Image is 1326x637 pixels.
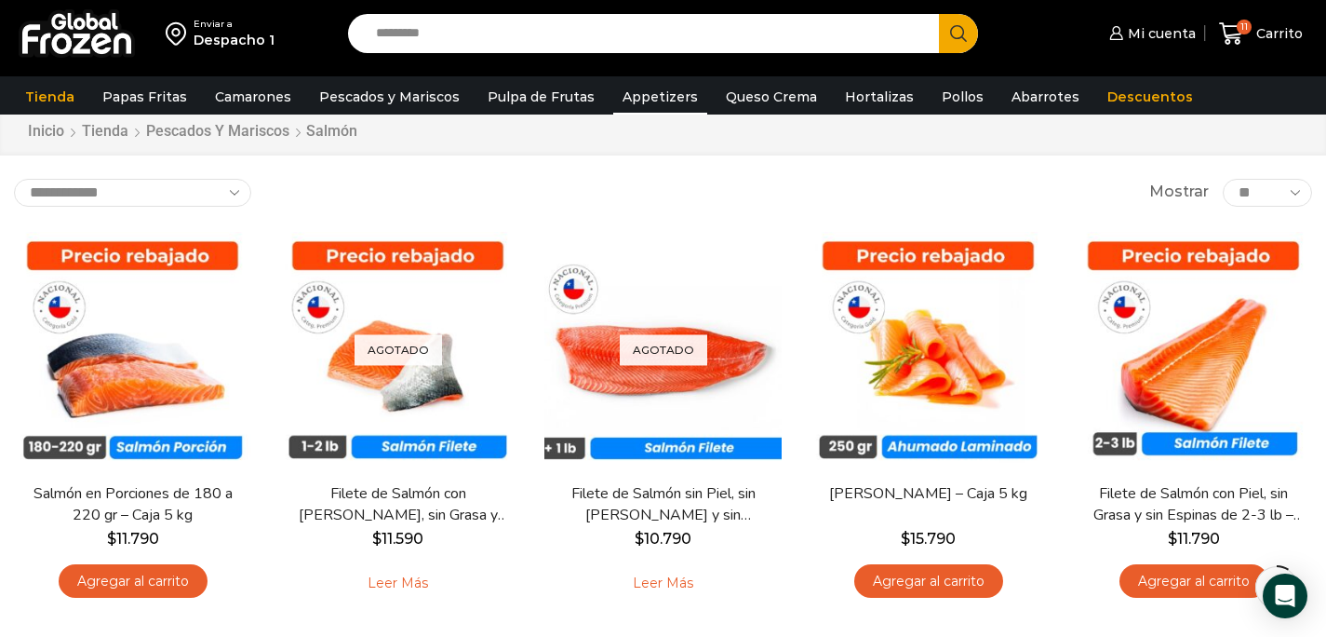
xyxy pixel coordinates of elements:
span: $ [1168,530,1177,548]
span: Mi cuenta [1123,24,1196,43]
nav: Breadcrumb [27,121,357,142]
a: Hortalizas [836,79,923,115]
span: Mostrar [1149,182,1209,203]
img: address-field-icon.svg [166,18,194,49]
p: Agotado [355,335,442,366]
a: Agregar al carrito: “Salmón en Porciones de 180 a 220 gr - Caja 5 kg” [59,564,208,599]
a: Papas Fritas [93,79,196,115]
a: Salmón en Porciones de 180 a 220 gr – Caja 5 kg [26,483,240,526]
bdi: 11.590 [372,530,423,548]
h1: Salmón [306,122,357,140]
div: Open Intercom Messenger [1263,574,1307,618]
bdi: 11.790 [107,530,159,548]
span: $ [107,530,116,548]
a: Pescados y Mariscos [310,79,469,115]
div: Enviar a [194,18,275,31]
a: Leé más sobre “Filete de Salmón sin Piel, sin Grasa y sin Espinas – Caja 10 Kg” [604,564,722,603]
a: Agregar al carrito: “Salmón Ahumado Laminado - Caja 5 kg” [854,564,1003,599]
a: Leé más sobre “Filete de Salmón con Piel, sin Grasa y sin Espinas 1-2 lb – Caja 10 Kg” [339,564,457,603]
span: $ [372,530,382,548]
a: Tienda [81,121,129,142]
bdi: 10.790 [635,530,691,548]
a: Appetizers [613,79,707,115]
a: Tienda [16,79,84,115]
a: Camarones [206,79,301,115]
a: Abarrotes [1002,79,1089,115]
a: Filete de Salmón sin Piel, sin [PERSON_NAME] y sin [PERSON_NAME] – Caja 10 Kg [556,483,770,526]
a: Mi cuenta [1105,15,1196,52]
span: 11 [1237,20,1252,34]
button: Search button [939,14,978,53]
bdi: 11.790 [1168,530,1220,548]
a: Filete de Salmón con [PERSON_NAME], sin Grasa y sin Espinas 1-2 lb – Caja 10 Kg [291,483,505,526]
p: Agotado [620,335,707,366]
a: Queso Crema [717,79,826,115]
div: Despacho 1 [194,31,275,49]
a: Pescados y Mariscos [145,121,290,142]
a: Pulpa de Frutas [478,79,604,115]
a: Inicio [27,121,65,142]
a: [PERSON_NAME] – Caja 5 kg [822,483,1036,505]
a: Agregar al carrito: “Filete de Salmón con Piel, sin Grasa y sin Espinas de 2-3 lb - Premium - Caj... [1119,564,1268,599]
select: Pedido de la tienda [14,179,251,207]
a: 11 Carrito [1214,12,1307,56]
a: Pollos [932,79,993,115]
a: Descuentos [1098,79,1202,115]
a: Filete de Salmón con Piel, sin Grasa y sin Espinas de 2-3 lb – Premium – Caja 10 kg [1087,483,1301,526]
span: $ [901,530,910,548]
bdi: 15.790 [901,530,956,548]
span: Carrito [1252,24,1303,43]
span: $ [635,530,644,548]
